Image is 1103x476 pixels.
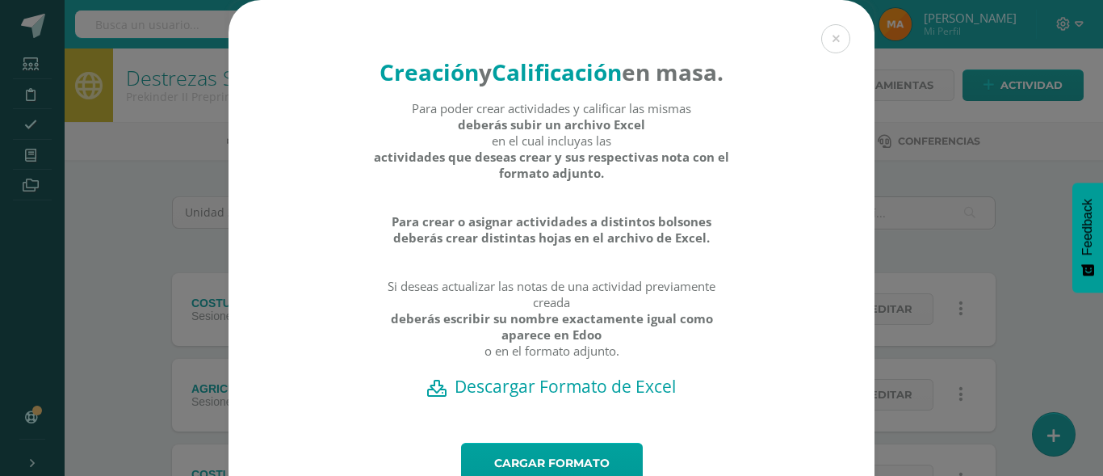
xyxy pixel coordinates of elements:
[821,24,850,53] button: Close (Esc)
[373,57,731,87] h4: en masa.
[380,57,479,87] strong: Creación
[373,149,731,181] strong: actividades que deseas crear y sus respectivas nota con el formato adjunto.
[1080,199,1095,255] span: Feedback
[373,100,731,375] div: Para poder crear actividades y calificar las mismas en el cual incluyas las Si deseas actualizar ...
[257,375,846,398] a: Descargar Formato de Excel
[479,57,492,87] strong: y
[373,213,731,246] strong: Para crear o asignar actividades a distintos bolsones deberás crear distintas hojas en el archivo...
[492,57,622,87] strong: Calificación
[1072,183,1103,293] button: Feedback - Mostrar encuesta
[458,116,645,133] strong: deberás subir un archivo Excel
[373,310,731,343] strong: deberás escribir su nombre exactamente igual como aparece en Edoo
